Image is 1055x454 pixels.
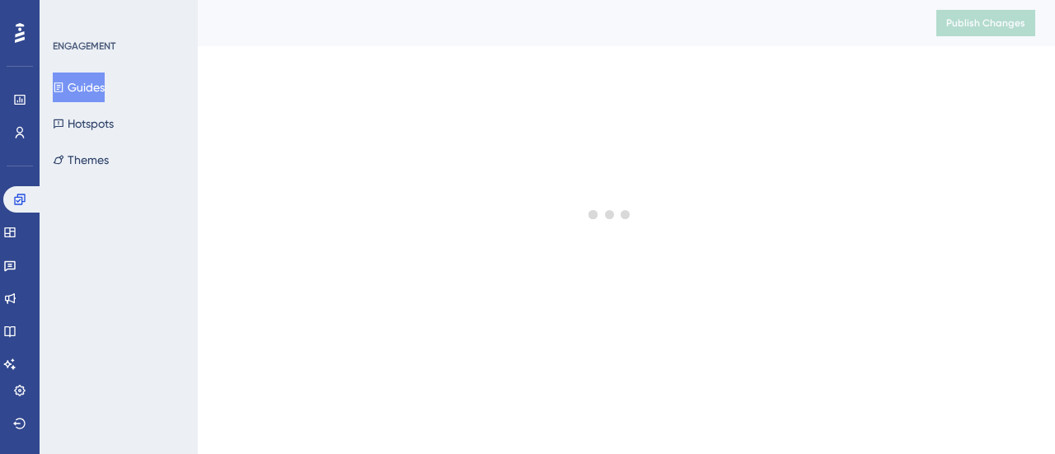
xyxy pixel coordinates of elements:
[53,40,115,53] div: ENGAGEMENT
[53,73,105,102] button: Guides
[946,16,1025,30] span: Publish Changes
[53,109,114,138] button: Hotspots
[936,10,1035,36] button: Publish Changes
[53,145,109,175] button: Themes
